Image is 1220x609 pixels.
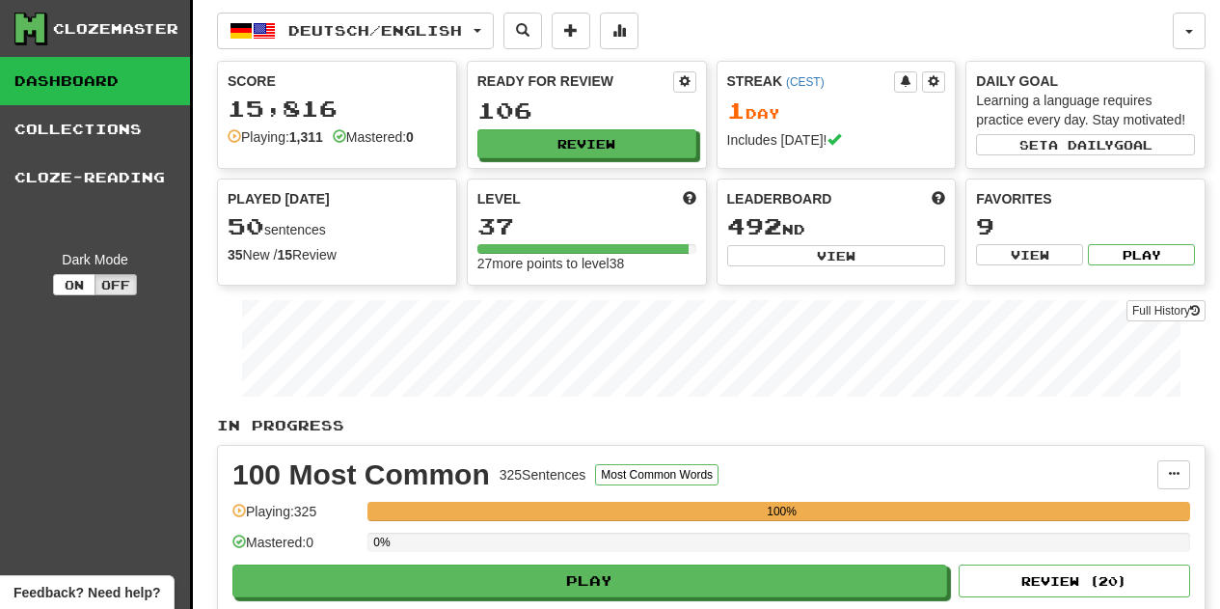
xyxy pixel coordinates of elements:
div: Playing: 325 [232,502,358,534]
div: nd [727,214,946,239]
div: Ready for Review [477,71,673,91]
div: Mastered: 0 [232,533,358,565]
button: Seta dailygoal [976,134,1195,155]
button: Add sentence to collection [552,13,590,49]
strong: 15 [277,247,292,263]
button: View [727,245,946,266]
span: 492 [727,212,782,239]
button: View [976,244,1083,265]
button: Review [477,129,696,158]
button: Search sentences [503,13,542,49]
div: Clozemaster [53,19,178,39]
div: 27 more points to level 38 [477,254,696,273]
strong: 0 [406,129,414,145]
div: Streak [727,71,895,91]
div: Mastered: [333,127,414,147]
div: Day [727,98,946,124]
a: Full History [1126,300,1206,321]
span: Leaderboard [727,189,832,208]
div: 37 [477,214,696,238]
div: Learning a language requires practice every day. Stay motivated! [976,91,1195,129]
span: Deutsch / English [288,22,462,39]
span: Score more points to level up [683,189,696,208]
div: Favorites [976,189,1195,208]
div: Includes [DATE]! [727,130,946,150]
strong: 1,311 [289,129,323,145]
button: Review (20) [959,565,1190,597]
div: Dark Mode [14,250,176,269]
div: 9 [976,214,1195,238]
div: 100 Most Common [232,460,490,489]
span: Open feedback widget [14,583,160,602]
div: 325 Sentences [500,465,586,484]
div: Daily Goal [976,71,1195,91]
span: a daily [1048,138,1114,152]
span: 1 [727,97,746,124]
div: Score [228,71,447,91]
span: Played [DATE] [228,189,330,208]
div: New / Review [228,245,447,264]
div: 106 [477,98,696,123]
span: Level [477,189,521,208]
button: On [53,274,95,295]
span: This week in points, UTC [932,189,945,208]
button: Play [232,565,947,597]
button: Most Common Words [595,464,718,485]
strong: 35 [228,247,243,263]
a: (CEST) [786,75,825,89]
div: 15,816 [228,97,447,121]
button: Play [1088,244,1195,265]
span: 50 [228,212,264,239]
button: More stats [600,13,638,49]
button: Off [95,274,137,295]
div: Playing: [228,127,323,147]
div: 100% [373,502,1190,521]
button: Deutsch/English [217,13,494,49]
div: sentences [228,214,447,239]
p: In Progress [217,416,1206,435]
